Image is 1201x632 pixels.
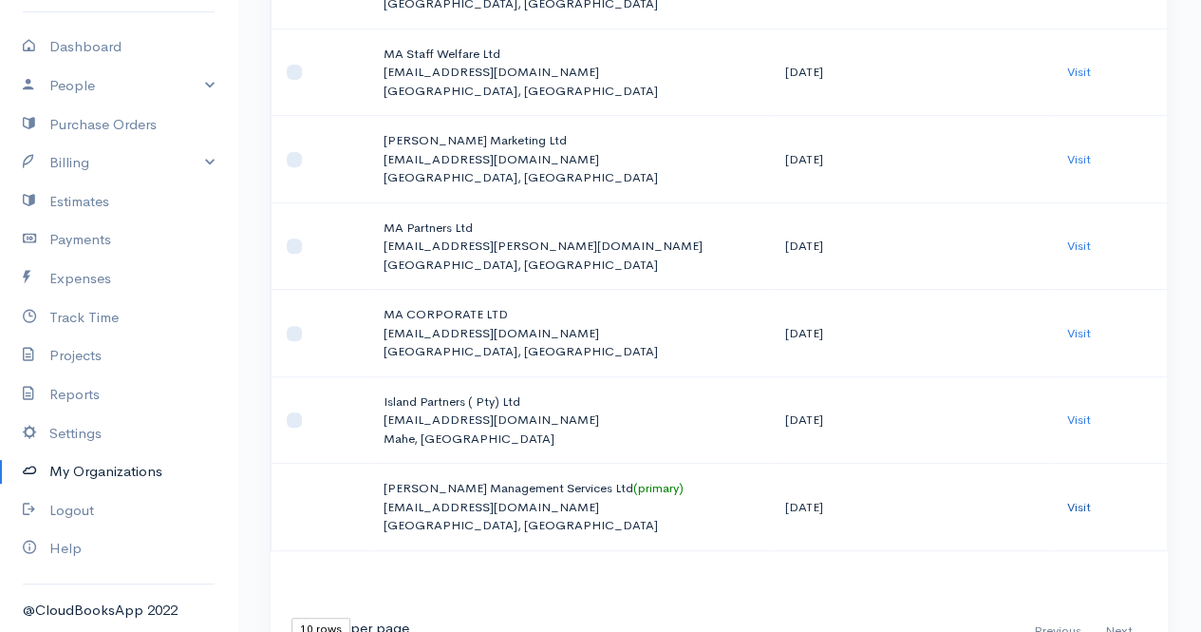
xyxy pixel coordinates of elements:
[368,202,770,290] td: MA Partners Ltd
[1067,412,1091,428] a: Visit
[770,202,1052,290] td: [DATE]
[384,82,755,101] p: [GEOGRAPHIC_DATA], [GEOGRAPHIC_DATA]
[384,516,755,535] p: [GEOGRAPHIC_DATA], [GEOGRAPHIC_DATA]
[770,29,1052,116] td: [DATE]
[384,324,755,343] p: [EMAIL_ADDRESS][DOMAIN_NAME]
[368,29,770,116] td: MA Staff Welfare Ltd
[384,498,755,517] p: [EMAIL_ADDRESS][DOMAIN_NAME]
[770,290,1052,377] td: [DATE]
[384,342,755,361] p: [GEOGRAPHIC_DATA], [GEOGRAPHIC_DATA]
[368,290,770,377] td: MA CORPORATE LTD
[368,464,770,551] td: [PERSON_NAME] Management Services Ltd
[633,480,684,496] span: (primary)
[368,116,770,203] td: [PERSON_NAME] Marketing Ltd
[770,116,1052,203] td: [DATE]
[384,168,755,187] p: [GEOGRAPHIC_DATA], [GEOGRAPHIC_DATA]
[384,256,755,275] p: [GEOGRAPHIC_DATA], [GEOGRAPHIC_DATA]
[384,430,755,449] p: Mahe, [GEOGRAPHIC_DATA]
[1067,499,1091,515] a: Visit
[1067,238,1091,254] a: Visit
[23,600,215,622] div: @CloudBooksApp 2022
[384,237,755,256] p: [EMAIL_ADDRESS][PERSON_NAME][DOMAIN_NAME]
[1067,64,1091,80] a: Visit
[1067,325,1091,341] a: Visit
[368,376,770,464] td: Island Partners ( Pty) Ltd
[384,411,755,430] p: [EMAIL_ADDRESS][DOMAIN_NAME]
[384,63,755,82] p: [EMAIL_ADDRESS][DOMAIN_NAME]
[770,464,1052,551] td: [DATE]
[1067,151,1091,167] a: Visit
[770,376,1052,464] td: [DATE]
[384,150,755,169] p: [EMAIL_ADDRESS][DOMAIN_NAME]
